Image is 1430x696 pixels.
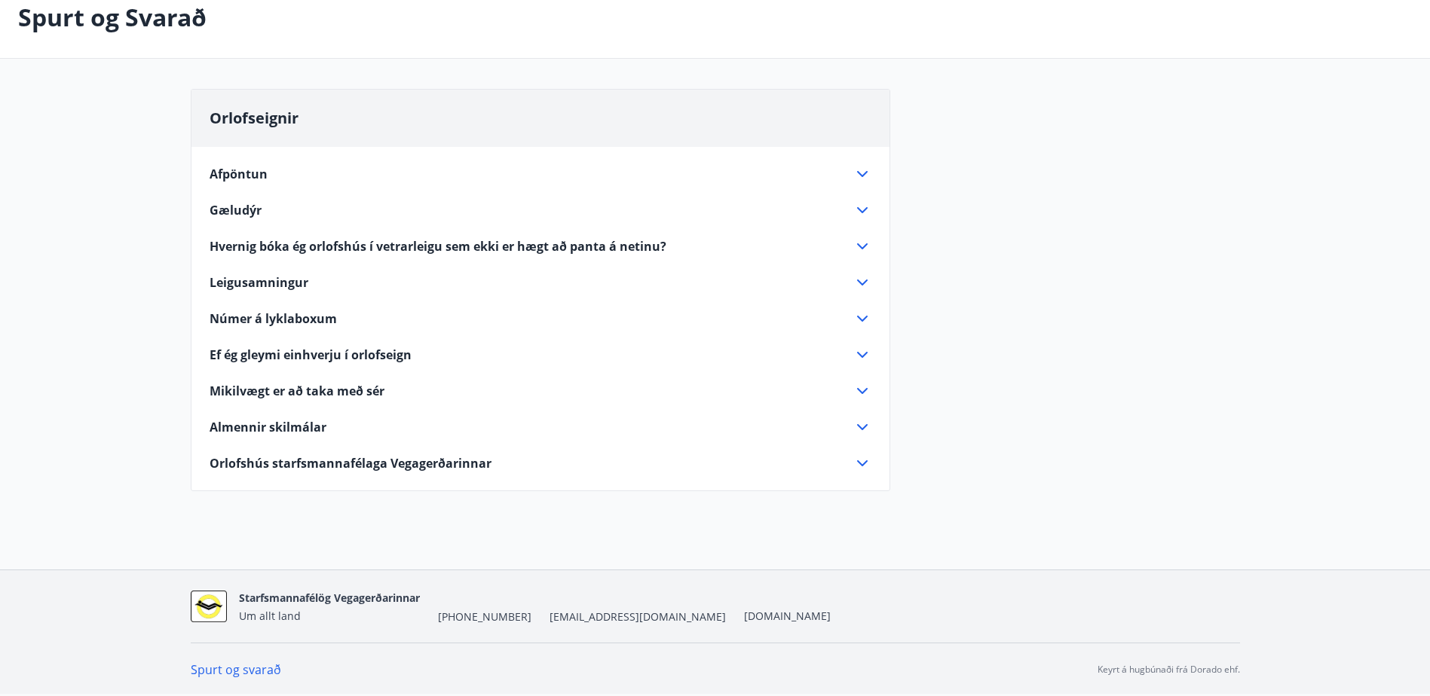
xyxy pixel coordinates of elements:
span: Mikilvægt er að taka með sér [210,383,384,399]
span: Orlofseignir [210,108,299,128]
span: Gæludýr [210,202,262,218]
div: Mikilvægt er að taka með sér [210,382,871,400]
div: Almennir skilmálar [210,418,871,436]
span: Leigusamningur [210,274,308,291]
div: Orlofshús starfsmannafélaga Vegagerðarinnar [210,454,871,472]
img: suBotUq1GBnnm8aIt3p4JrVVQbDVnVd9Xe71I8RX.jpg [191,591,227,623]
span: Hvernig bóka ég orlofshús í vetrarleigu sem ekki er hægt að panta á netinu? [210,238,666,255]
div: Leigusamningur [210,273,871,292]
a: Spurt og svarað [191,661,281,678]
p: Spurt og Svarað [18,1,207,34]
span: Númer á lyklaboxum [210,310,337,327]
div: Afpöntun [210,165,871,183]
span: [EMAIL_ADDRESS][DOMAIN_NAME] [550,609,726,624]
a: [DOMAIN_NAME] [744,609,831,623]
span: [PHONE_NUMBER] [438,609,531,624]
span: Um allt land [239,609,301,623]
span: Afpöntun [210,166,268,182]
div: Ef ég gleymi einhverju í orlofseign [210,346,871,364]
div: Númer á lyklaboxum [210,310,871,328]
div: Gæludýr [210,201,871,219]
p: Keyrt á hugbúnaði frá Dorado ehf. [1098,663,1240,676]
span: Starfsmannafélög Vegagerðarinnar [239,591,420,605]
span: Ef ég gleymi einhverju í orlofseign [210,346,412,363]
span: Orlofshús starfsmannafélaga Vegagerðarinnar [210,455,491,472]
div: Hvernig bóka ég orlofshús í vetrarleigu sem ekki er hægt að panta á netinu? [210,237,871,255]
span: Almennir skilmálar [210,419,326,435]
